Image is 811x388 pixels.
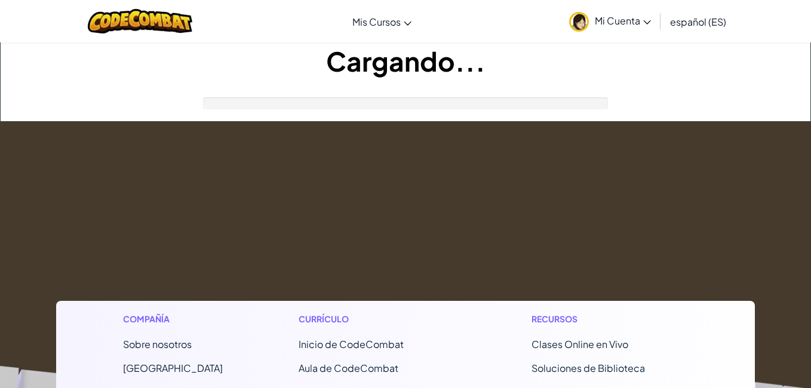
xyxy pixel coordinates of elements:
h1: Cargando... [1,42,810,79]
a: [GEOGRAPHIC_DATA] [123,362,223,374]
h1: Compañía [123,313,223,325]
h1: Currículo [299,313,456,325]
a: Clases Online en Vivo [532,338,628,350]
a: Aula de CodeCombat [299,362,398,374]
img: avatar [569,12,589,32]
span: Mis Cursos [352,16,401,28]
img: CodeCombat logo [88,9,192,33]
a: Soluciones de Biblioteca [532,362,645,374]
span: Inicio de CodeCombat [299,338,404,350]
a: Sobre nosotros [123,338,192,350]
a: español (ES) [664,5,732,38]
span: Mi Cuenta [595,14,651,27]
span: español (ES) [670,16,726,28]
h1: Recursos [532,313,689,325]
a: Mi Cuenta [563,2,657,40]
a: Mis Cursos [346,5,417,38]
